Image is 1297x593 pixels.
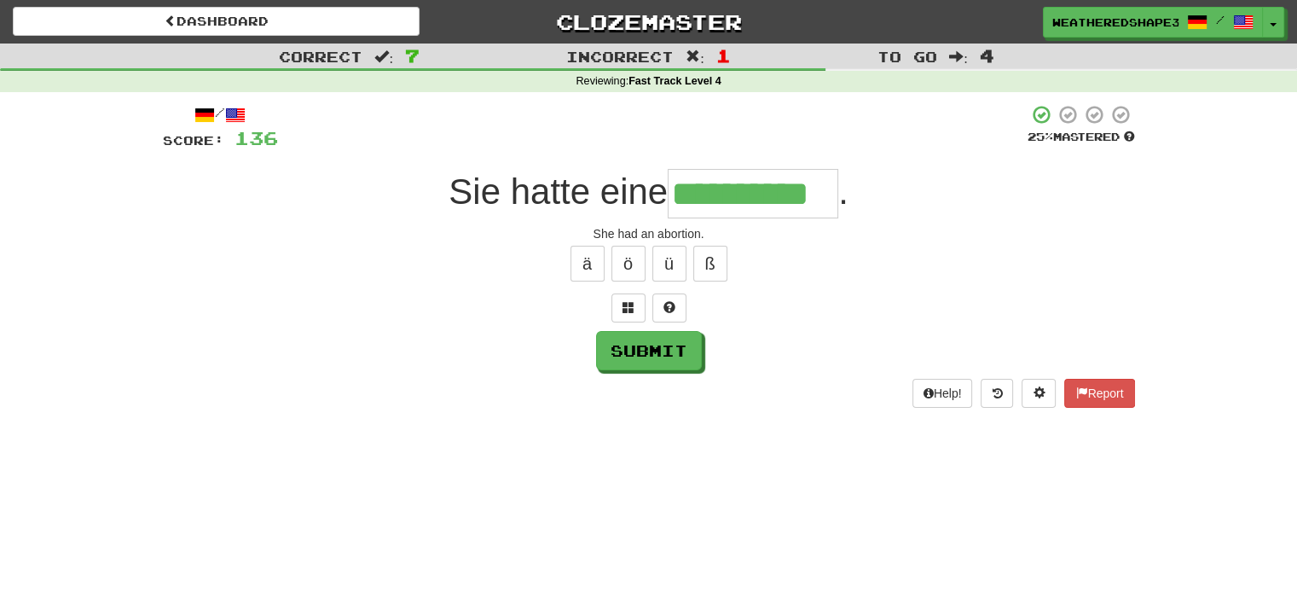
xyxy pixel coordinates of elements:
[652,246,686,282] button: ü
[949,49,968,64] span: :
[566,48,674,65] span: Incorrect
[163,133,224,148] span: Score:
[1043,7,1263,38] a: WeatheredShape3062 /
[445,7,852,37] a: Clozemaster
[13,7,420,36] a: Dashboard
[1064,379,1134,408] button: Report
[163,225,1135,242] div: She had an abortion.
[570,246,605,282] button: ä
[449,172,668,212] span: Sie hatte eine
[405,45,420,66] span: 7
[693,246,727,282] button: ß
[716,45,731,66] span: 1
[838,172,848,212] span: .
[1028,130,1135,145] div: Mastered
[981,379,1013,408] button: Round history (alt+y)
[980,45,994,66] span: 4
[686,49,704,64] span: :
[652,294,686,323] button: Single letter hint - you only get 1 per sentence and score half the points! alt+h
[628,75,721,87] strong: Fast Track Level 4
[1216,14,1225,26] span: /
[611,246,646,282] button: ö
[877,48,937,65] span: To go
[611,294,646,323] button: Switch sentence to multiple choice alt+p
[912,379,973,408] button: Help!
[279,48,362,65] span: Correct
[235,127,278,148] span: 136
[163,104,278,125] div: /
[1052,15,1178,30] span: WeatheredShape3062
[596,331,702,370] button: Submit
[374,49,393,64] span: :
[1028,130,1053,143] span: 25 %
